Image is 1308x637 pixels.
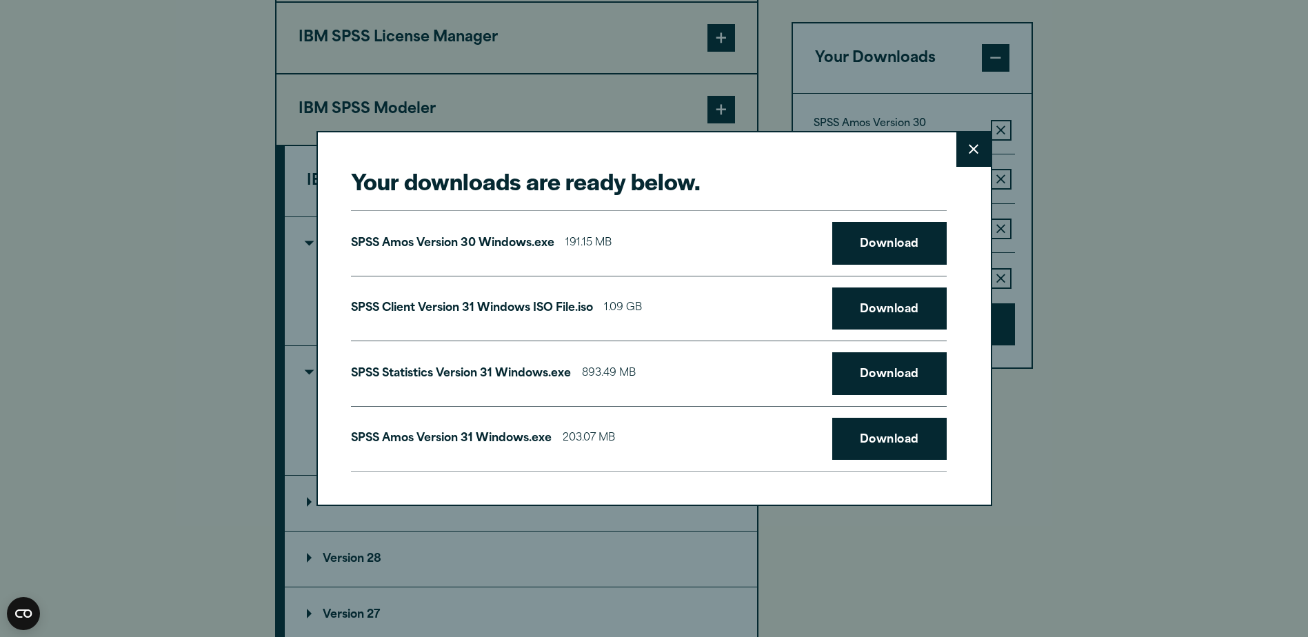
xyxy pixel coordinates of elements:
a: Download [832,222,947,265]
h2: Your downloads are ready below. [351,165,947,196]
p: SPSS Amos Version 31 Windows.exe [351,429,552,449]
button: Open CMP widget [7,597,40,630]
span: 191.15 MB [565,234,612,254]
a: Download [832,418,947,461]
a: Download [832,352,947,395]
p: SPSS Amos Version 30 Windows.exe [351,234,554,254]
span: 1.09 GB [604,299,642,318]
p: SPSS Statistics Version 31 Windows.exe [351,364,571,384]
span: 203.07 MB [563,429,615,449]
p: SPSS Client Version 31 Windows ISO File.iso [351,299,593,318]
span: 893.49 MB [582,364,636,384]
a: Download [832,287,947,330]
